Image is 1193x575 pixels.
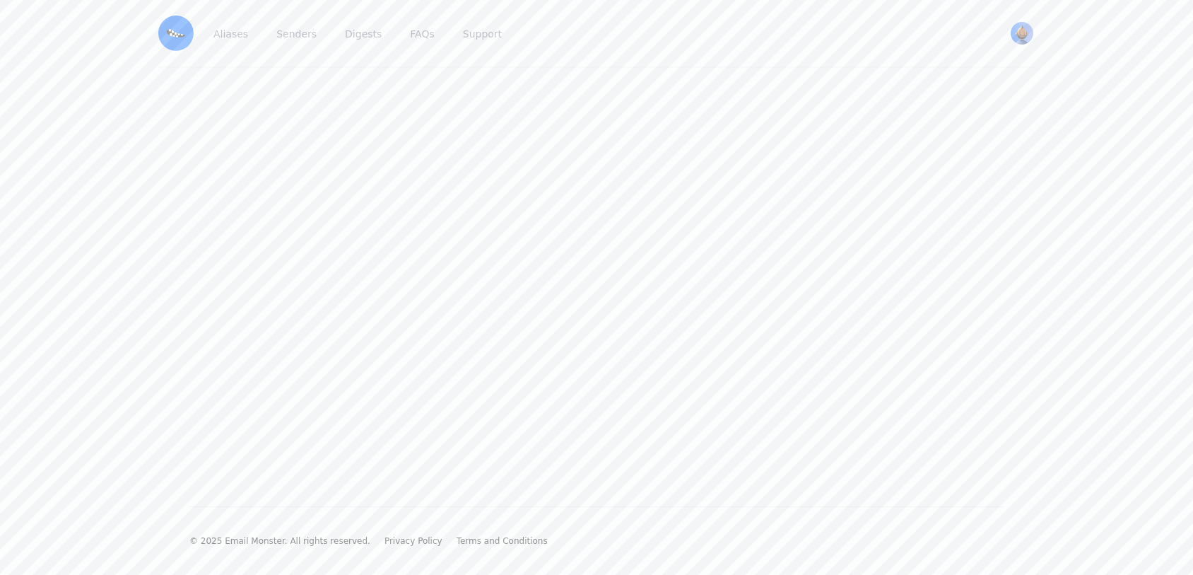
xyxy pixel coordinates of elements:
a: Terms and Conditions [457,535,548,547]
li: © 2025 Email Monster. All rights reserved. [189,535,370,547]
img: Email Monster [158,16,194,51]
span: Terms and Conditions [457,536,548,546]
span: Privacy Policy [384,536,442,546]
button: User menu [1009,21,1035,46]
a: Privacy Policy [384,535,442,547]
img: beebe's Avatar [1011,22,1033,45]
